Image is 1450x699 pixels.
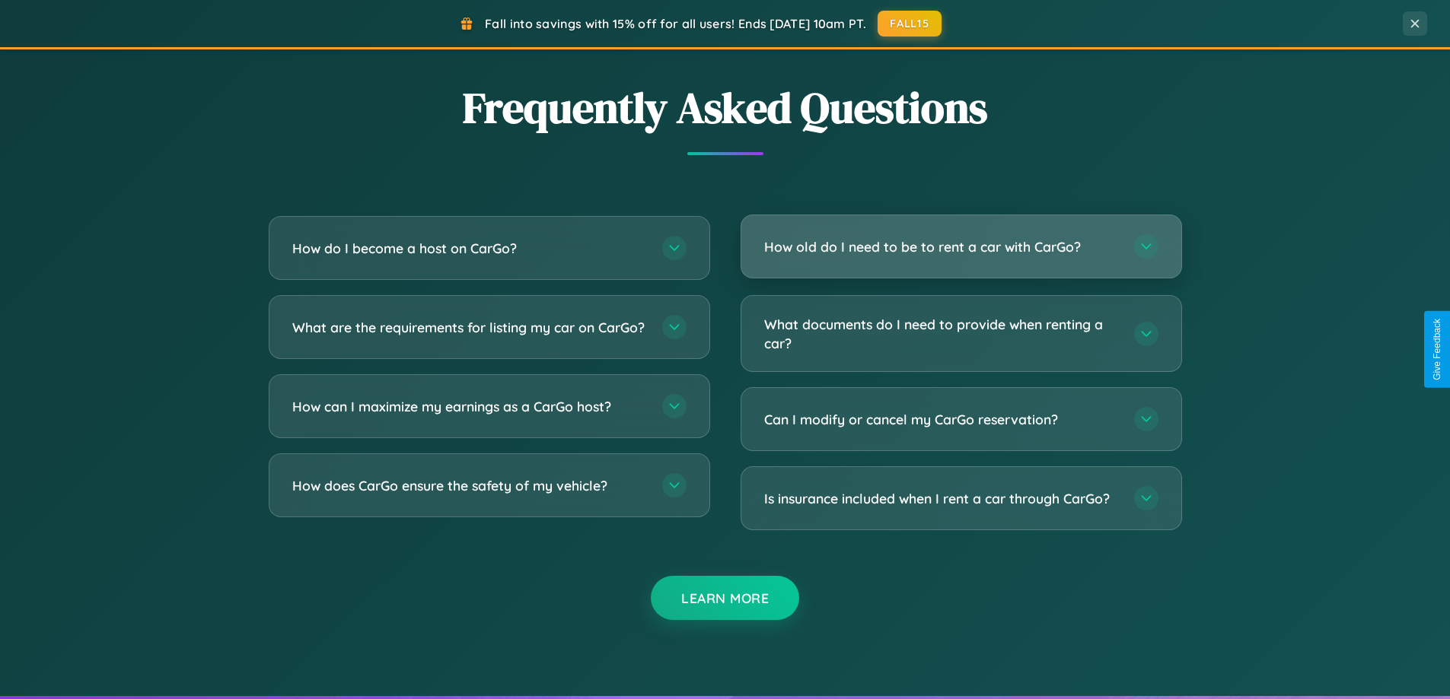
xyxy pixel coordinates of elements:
span: Fall into savings with 15% off for all users! Ends [DATE] 10am PT. [485,16,866,31]
div: Give Feedback [1432,319,1442,380]
h2: Frequently Asked Questions [269,78,1182,137]
h3: Is insurance included when I rent a car through CarGo? [764,489,1119,508]
h3: How old do I need to be to rent a car with CarGo? [764,237,1119,256]
h3: What are the requirements for listing my car on CarGo? [292,318,647,337]
h3: What documents do I need to provide when renting a car? [764,315,1119,352]
h3: How does CarGo ensure the safety of my vehicle? [292,476,647,495]
button: FALL15 [878,11,942,37]
h3: How can I maximize my earnings as a CarGo host? [292,397,647,416]
button: Learn More [651,576,799,620]
h3: How do I become a host on CarGo? [292,239,647,258]
h3: Can I modify or cancel my CarGo reservation? [764,410,1119,429]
